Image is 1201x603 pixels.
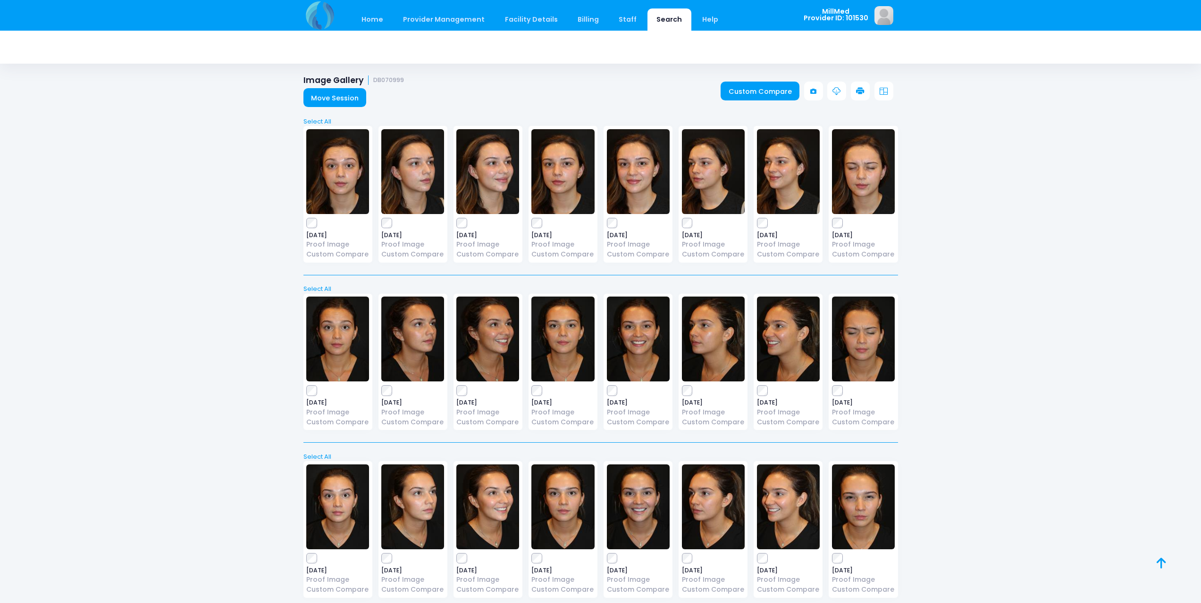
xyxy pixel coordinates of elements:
a: Proof Image [682,407,745,417]
span: [DATE] [682,232,745,238]
img: image [607,464,670,549]
a: Facility Details [496,8,567,31]
a: Staff [610,8,646,31]
a: Custom Compare [456,417,519,427]
span: [DATE] [832,568,895,573]
img: image [682,464,745,549]
a: Custom Compare [306,585,369,595]
a: Custom Compare [381,249,444,259]
img: image [607,129,670,214]
span: [DATE] [607,232,670,238]
span: [DATE] [456,232,519,238]
a: Custom Compare [832,417,895,427]
a: Proof Image [607,575,670,585]
span: [DATE] [607,400,670,405]
a: Custom Compare [682,249,745,259]
a: Home [353,8,393,31]
a: Custom Compare [721,82,799,100]
a: Custom Compare [757,417,820,427]
span: [DATE] [456,400,519,405]
a: Custom Compare [607,417,670,427]
span: [DATE] [306,400,369,405]
span: [DATE] [832,232,895,238]
a: Custom Compare [306,249,369,259]
span: [DATE] [531,568,594,573]
a: Provider Management [394,8,494,31]
a: Custom Compare [607,249,670,259]
a: Select All [300,117,901,126]
a: Proof Image [306,575,369,585]
span: [DATE] [531,232,594,238]
img: image [757,464,820,549]
img: image [757,297,820,381]
a: Proof Image [607,407,670,417]
span: [DATE] [306,232,369,238]
img: image [306,297,369,381]
a: Proof Image [456,575,519,585]
img: image [306,129,369,214]
span: [DATE] [306,568,369,573]
img: image [757,129,820,214]
img: image [832,297,895,381]
span: [DATE] [682,568,745,573]
span: [DATE] [381,400,444,405]
span: [DATE] [757,568,820,573]
a: Proof Image [682,240,745,249]
a: Proof Image [607,240,670,249]
a: Proof Image [531,407,594,417]
img: image [832,129,895,214]
a: Proof Image [381,575,444,585]
a: Custom Compare [456,585,519,595]
a: Custom Compare [456,249,519,259]
a: Move Session [303,88,367,107]
img: image [381,129,444,214]
a: Custom Compare [682,417,745,427]
a: Proof Image [757,407,820,417]
a: Select All [300,284,901,294]
span: [DATE] [832,400,895,405]
a: Proof Image [306,407,369,417]
a: Proof Image [381,240,444,249]
img: image [306,464,369,549]
a: Proof Image [306,240,369,249]
span: [DATE] [381,232,444,238]
img: image [682,129,745,214]
img: image [832,464,895,549]
a: Custom Compare [757,249,820,259]
img: image [531,464,594,549]
a: Select All [300,452,901,462]
span: MillMed Provider ID: 101530 [804,8,868,22]
a: Proof Image [531,240,594,249]
small: DB070999 [373,77,404,84]
a: Custom Compare [381,417,444,427]
img: image [456,129,519,214]
span: [DATE] [456,568,519,573]
a: Custom Compare [832,249,895,259]
a: Help [693,8,727,31]
a: Proof Image [456,407,519,417]
a: Custom Compare [306,417,369,427]
img: image [531,129,594,214]
a: Custom Compare [607,585,670,595]
a: Proof Image [531,575,594,585]
img: image [607,297,670,381]
a: Search [647,8,691,31]
a: Billing [568,8,608,31]
a: Custom Compare [682,585,745,595]
a: Custom Compare [757,585,820,595]
a: Proof Image [456,240,519,249]
img: image [456,297,519,381]
a: Custom Compare [381,585,444,595]
span: [DATE] [607,568,670,573]
a: Custom Compare [531,585,594,595]
img: image [381,297,444,381]
a: Proof Image [381,407,444,417]
span: [DATE] [682,400,745,405]
a: Proof Image [832,407,895,417]
span: [DATE] [757,232,820,238]
a: Proof Image [832,240,895,249]
a: Custom Compare [832,585,895,595]
a: Custom Compare [531,417,594,427]
a: Custom Compare [531,249,594,259]
a: Proof Image [832,575,895,585]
